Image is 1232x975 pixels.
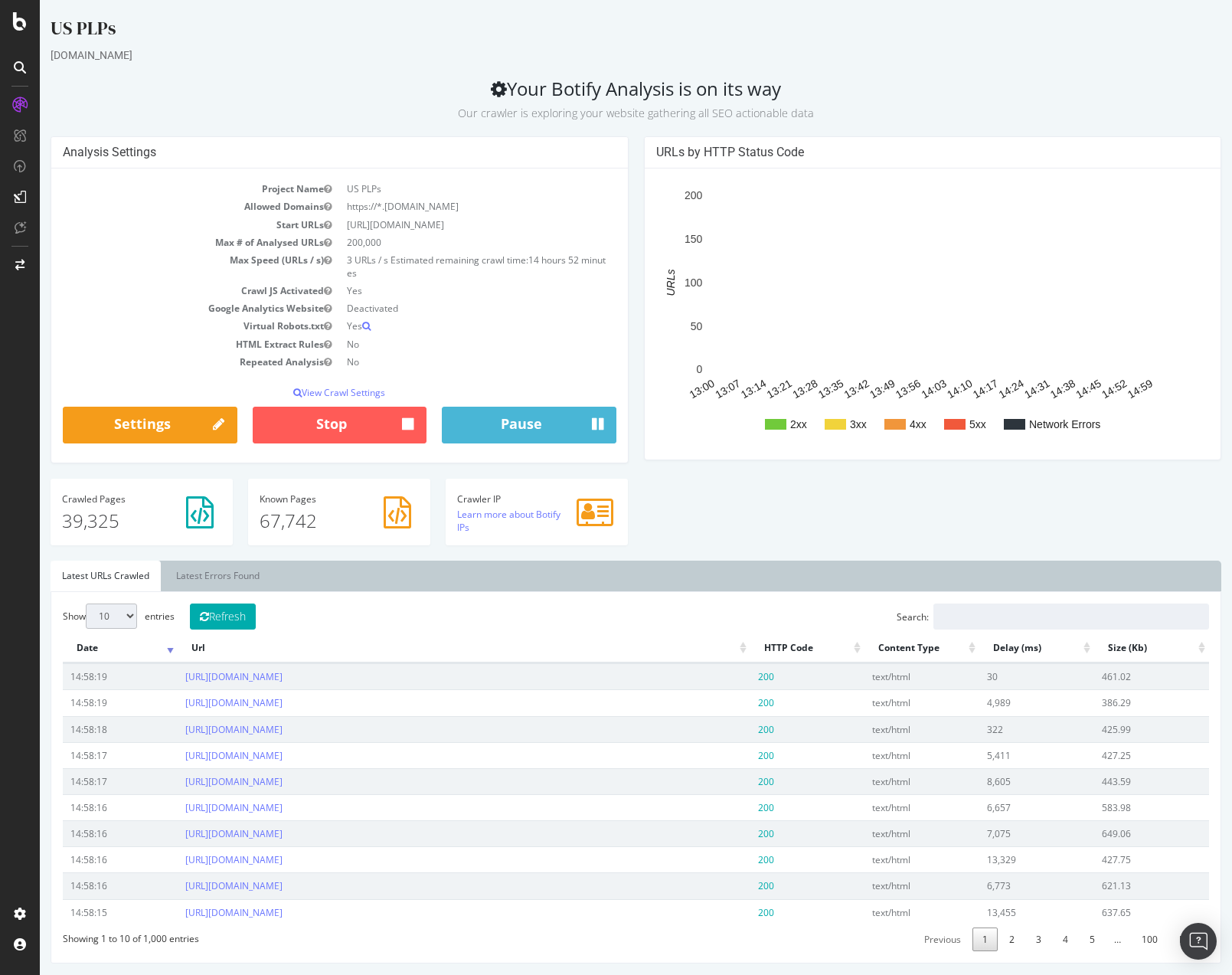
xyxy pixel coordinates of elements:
a: Latest Errors Found [125,561,231,591]
a: 3 [986,928,1011,951]
svg: A chart. [616,180,1170,448]
a: [URL][DOMAIN_NAME] [145,723,243,736]
p: 39,325 [22,508,181,534]
text: 13:35 [776,377,806,401]
td: 427.25 [1054,742,1169,768]
td: 13,329 [940,846,1054,872]
text: 150 [644,233,662,245]
text: 14:45 [1034,377,1064,401]
span: 200 [718,906,734,919]
td: 14:58:16 [23,794,138,820]
h2: Your Botify Analysis is on its way [11,78,1181,121]
text: 13:14 [698,377,728,401]
th: Content Type: activate to sort column ascending [825,633,940,663]
span: 200 [718,696,734,709]
button: Stop [213,407,387,443]
a: [URL][DOMAIN_NAME] [145,801,243,814]
th: Delay (ms): activate to sort column ascending [940,633,1054,663]
td: text/html [825,768,940,794]
text: 4xx [870,418,887,430]
a: Latest URLs Crawled [11,561,121,591]
h4: Pages Known [220,494,379,504]
td: 14:58:18 [23,716,138,742]
td: 13,455 [940,899,1054,925]
div: US PLPs [11,15,1181,47]
td: [URL][DOMAIN_NAME] [299,216,576,234]
td: 30 [940,663,1054,689]
td: 14:58:19 [23,663,138,689]
th: HTTP Code: activate to sort column ascending [711,633,825,663]
h4: Pages Crawled [22,494,181,504]
span: 200 [718,827,734,840]
td: text/html [825,716,940,742]
div: Showing 1 to 10 of 1,000 entries [23,925,159,945]
h4: URLs by HTTP Status Code [616,145,1170,160]
p: 67,742 [220,508,379,534]
td: Max Speed (URLs / s) [23,251,299,282]
td: 427.75 [1054,846,1169,872]
a: [URL][DOMAIN_NAME] [145,879,243,892]
a: [URL][DOMAIN_NAME] [145,906,243,919]
text: 0 [656,364,662,376]
label: Search: [857,604,1169,630]
td: Project Name [23,180,299,198]
td: text/html [825,794,940,820]
a: [URL][DOMAIN_NAME] [145,749,243,762]
text: 50 [650,320,662,332]
text: 14:10 [905,377,935,401]
td: https://*.[DOMAIN_NAME] [299,198,576,215]
a: Learn more about Botify IPs [417,508,521,534]
text: 5xx [930,418,946,430]
td: 583.98 [1054,794,1169,820]
a: [URL][DOMAIN_NAME] [145,670,243,683]
div: [DOMAIN_NAME] [11,47,1181,63]
td: text/html [825,846,940,872]
td: text/html [825,742,940,768]
td: Deactivated [299,299,576,317]
td: text/html [825,872,940,898]
button: Refresh [150,604,216,630]
text: 13:49 [828,377,858,401]
a: Settings [23,407,198,443]
td: 6,657 [940,794,1054,820]
td: Start URLs [23,216,299,234]
a: 2 [959,928,985,951]
td: text/html [825,663,940,689]
td: Repeated Analysis [23,353,299,371]
td: 8,605 [940,768,1054,794]
label: Show entries [23,604,135,629]
td: 14:58:17 [23,742,138,768]
td: 6,773 [940,872,1054,898]
a: [URL][DOMAIN_NAME] [145,853,243,866]
td: 461.02 [1054,663,1169,689]
input: Search: [894,604,1169,630]
text: 14:38 [1008,377,1038,401]
button: Pause [402,407,577,443]
a: Previous [874,928,931,951]
span: 14 hours 52 minutes [307,254,566,280]
text: 14:24 [956,377,986,401]
td: No [299,335,576,353]
text: 13:28 [750,377,780,401]
td: HTML Extract Rules [23,335,299,353]
td: US PLPs [299,180,576,198]
text: Network Errors [989,418,1060,430]
td: Allowed Domains [23,198,299,215]
span: 200 [718,670,734,683]
td: 5,411 [940,742,1054,768]
a: 5 [1040,928,1065,951]
td: Max # of Analysed URLs [23,234,299,251]
td: No [299,353,576,371]
span: 200 [718,801,734,814]
td: 4,989 [940,689,1054,715]
p: View Crawl Settings [23,386,577,399]
a: [URL][DOMAIN_NAME] [145,696,243,709]
td: Virtual Robots.txt [23,317,299,335]
a: [URL][DOMAIN_NAME] [145,827,243,840]
small: Our crawler is exploring your website gathering all SEO actionable data [418,106,774,120]
text: 13:56 [853,377,883,401]
td: Google Analytics Website [23,299,299,317]
td: 3 URLs / s Estimated remaining crawl time: [299,251,576,282]
th: Size (Kb): activate to sort column ascending [1054,633,1169,663]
